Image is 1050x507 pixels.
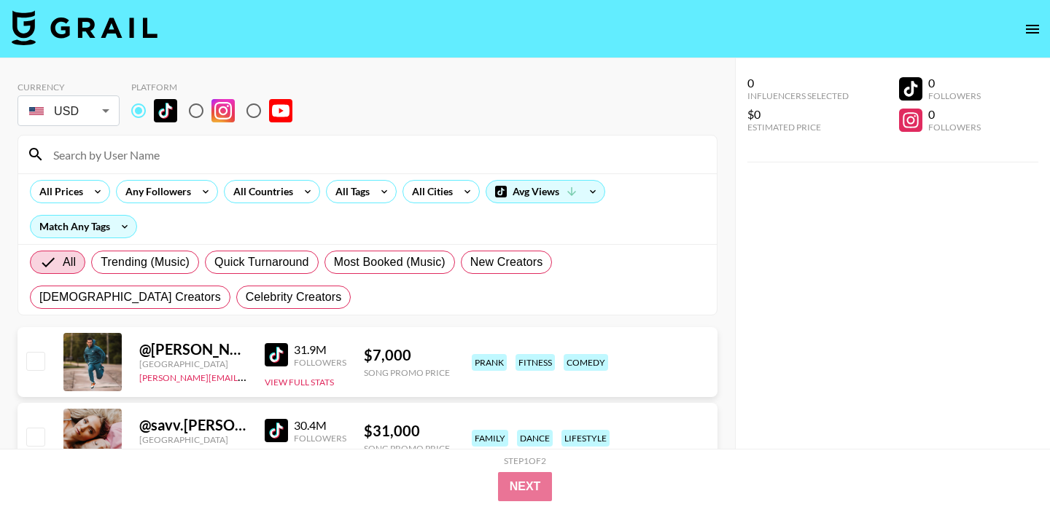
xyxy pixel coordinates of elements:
div: Followers [294,433,346,444]
div: @ savv.[PERSON_NAME] [139,416,247,434]
a: [PERSON_NAME][EMAIL_ADDRESS][DOMAIN_NAME] [139,369,355,383]
div: 0 [928,76,981,90]
div: $ 31,000 [364,422,450,440]
div: Song Promo Price [364,367,450,378]
input: Search by User Name [44,143,708,166]
span: All [63,253,76,271]
span: Quick Turnaround [214,253,309,271]
div: lifestyle [561,430,610,447]
div: 0 [747,76,849,90]
img: Instagram [211,99,235,122]
div: prank [472,354,507,371]
div: Song Promo Price [364,443,450,454]
div: Currency [17,82,120,93]
div: 30.4M [294,418,346,433]
div: Match Any Tags [31,216,136,237]
div: Followers [294,357,346,368]
div: 0 [928,107,981,122]
button: Next [498,472,553,501]
div: Any Followers [117,181,194,203]
img: YouTube [269,99,292,122]
div: dance [517,430,553,447]
div: Avg Views [486,181,604,203]
img: TikTok [265,419,288,442]
div: comedy [564,354,608,371]
div: Platform [131,82,304,93]
div: Influencers Selected [747,90,849,101]
div: USD [20,98,117,124]
div: All Countries [225,181,296,203]
div: $0 [747,107,849,122]
div: Estimated Price [747,122,849,133]
div: All Prices [31,181,86,203]
div: $ 7,000 [364,346,450,364]
button: View Full Stats [265,377,334,388]
div: fitness [516,354,555,371]
button: open drawer [1018,15,1047,44]
span: [DEMOGRAPHIC_DATA] Creators [39,288,221,306]
div: All Tags [327,181,373,203]
span: Trending (Music) [101,253,190,271]
span: Celebrity Creators [246,288,342,306]
div: Step 1 of 2 [504,455,546,466]
img: TikTok [265,343,288,366]
span: New Creators [470,253,543,271]
div: [GEOGRAPHIC_DATA] [139,434,247,445]
span: Most Booked (Music) [334,253,446,271]
div: @ [PERSON_NAME].[PERSON_NAME] [139,340,247,358]
div: family [472,430,508,447]
img: TikTok [154,99,177,122]
iframe: Drift Widget Chat Controller [977,434,1032,490]
img: Grail Talent [12,10,157,45]
div: [GEOGRAPHIC_DATA] [139,358,247,369]
div: 31.9M [294,342,346,357]
div: All Cities [403,181,456,203]
div: Followers [928,90,981,101]
div: Followers [928,122,981,133]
